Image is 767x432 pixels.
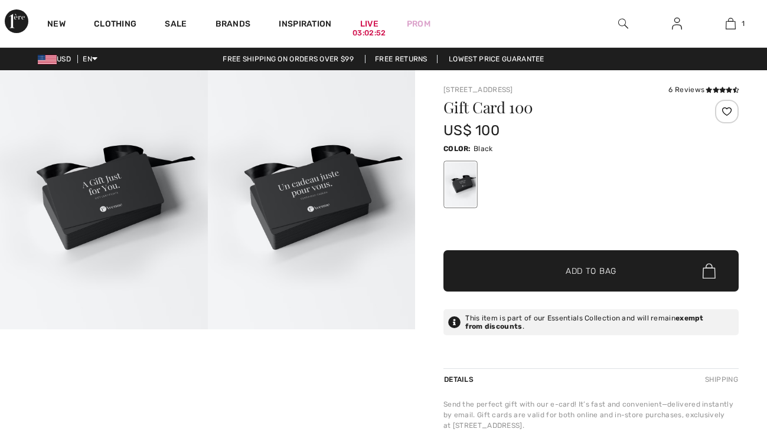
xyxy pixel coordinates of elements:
a: Free Returns [365,55,438,63]
img: My Info [672,17,682,31]
span: USD [38,55,76,63]
span: Color: [443,145,471,153]
span: EN [83,55,97,63]
img: 1ère Avenue [5,9,28,33]
img: Bag.svg [703,263,716,279]
div: Send the perfect gift with our e-card! It’s fast and convenient—delivered instantly by email. Gif... [443,399,739,431]
span: Black [474,145,493,153]
h1: Gift Card 100 [443,100,690,115]
a: Free shipping on orders over $99 [213,55,363,63]
a: Sale [165,19,187,31]
div: Shipping [702,369,739,390]
strong: exempt from discounts [465,314,703,330]
span: Add to Bag [566,265,616,277]
a: Clothing [94,19,136,31]
span: 1 [742,18,745,29]
img: US Dollar [38,55,57,64]
a: 1 [704,17,757,31]
a: Brands [216,19,251,31]
a: Sign In [662,17,691,31]
a: Prom [407,18,430,30]
div: Black [445,162,476,207]
a: New [47,19,66,31]
div: 03:02:52 [353,28,386,39]
a: Live03:02:52 [360,18,378,30]
img: search the website [618,17,628,31]
img: My Bag [726,17,736,31]
button: Add to Bag [443,250,739,292]
span: US$ 100 [443,122,500,139]
div: Details [443,369,476,390]
div: This item is part of our Essentials Collection and will remain . [465,314,734,330]
a: [STREET_ADDRESS] [443,86,513,94]
a: Lowest Price Guarantee [439,55,554,63]
span: Inspiration [279,19,331,31]
img: GIFT CARD 100. 2 [208,70,416,329]
div: 6 Reviews [668,84,739,95]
